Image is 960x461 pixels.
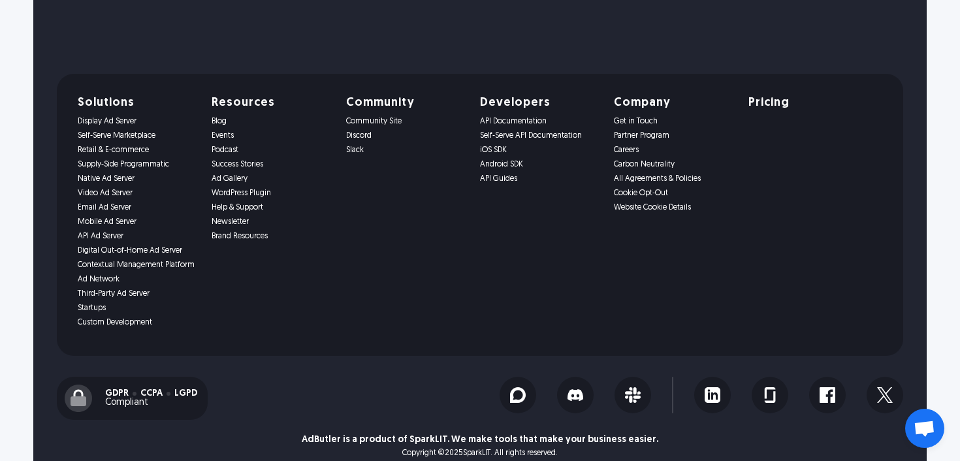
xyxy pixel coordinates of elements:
a: Community Site [346,117,464,126]
a: Display Ad Server [78,117,196,126]
a: LinkedIn Icon [694,377,731,413]
a: Retail & E-commerce [78,146,196,155]
a: Video Ad Server [78,189,196,198]
div: LGPD [174,389,197,398]
h5: Developers [480,97,598,109]
a: Brand Resources [212,232,330,241]
a: Native Ad Server [78,174,196,183]
p: AdButler is a product of SparkLIT. We make tools that make your business easier. [302,436,658,445]
h5: Community [346,97,464,109]
div: CCPA [140,389,163,398]
img: Slack Icon [625,387,641,403]
a: Cookie Opt-Out [614,189,732,198]
a: Newsletter [212,217,330,227]
h5: Pricing [748,97,790,109]
a: Pricing [748,97,867,109]
a: Self-Serve Marketplace [78,131,196,140]
a: Custom Development [78,318,196,327]
a: Success Stories [212,160,330,169]
a: Self-Serve API Documentation [480,131,598,140]
a: Partner Program [614,131,732,140]
a: Email Ad Server [78,203,196,212]
a: Facebook Icon [809,377,846,413]
a: Digital Out-of-Home Ad Server [78,246,196,255]
a: Discord Icon [557,377,594,413]
h5: Company [614,97,732,109]
img: LinkedIn Icon [705,387,720,403]
a: All Agreements & Policies [614,174,732,183]
a: Third-Party Ad Server [78,289,196,298]
a: API Guides [480,174,598,183]
a: Website Cookie Details [614,203,732,212]
a: Ad Network [78,275,196,284]
a: Slack Icon [615,377,651,413]
div: Compliant [105,398,197,407]
a: Careers [614,146,732,155]
a: Supply-Side Programmatic [78,160,196,169]
a: Startups [78,304,196,313]
span: 2025 [445,449,463,457]
a: Ad Gallery [212,174,330,183]
img: Facebook Icon [820,387,835,403]
a: Slack [346,146,464,155]
a: Discord [346,131,464,140]
a: Blog [212,117,330,126]
a: API Documentation [480,117,598,126]
a: Help & Support [212,203,330,212]
h5: Solutions [78,97,196,109]
img: Discourse Icon [510,387,526,403]
p: Copyright © SparkLIT. All rights reserved. [402,449,558,458]
a: Discourse Icon [500,377,536,413]
a: Carbon Neutrality [614,160,732,169]
a: Glassdoor Icon [752,377,788,413]
img: Glassdoor Icon [762,387,778,403]
a: WordPress Plugin [212,189,330,198]
img: Discord Icon [568,387,583,403]
a: Events [212,131,330,140]
a: Open chat [905,409,944,448]
a: Android SDK [480,160,598,169]
a: Podcast [212,146,330,155]
img: X Icon [877,387,893,403]
a: Contextual Management Platform [78,261,196,270]
h5: Resources [212,97,330,109]
a: API Ad Server [78,232,196,241]
div: GDPR [105,389,129,398]
a: Get in Touch [614,117,732,126]
a: iOS SDK [480,146,598,155]
a: X Icon [867,377,903,413]
a: Mobile Ad Server [78,217,196,227]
